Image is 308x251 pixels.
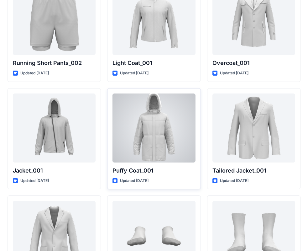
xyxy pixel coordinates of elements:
a: Puffy Coat_001 [112,93,195,163]
p: Jacket_001 [13,166,96,175]
p: Updated [DATE] [20,178,49,184]
p: Updated [DATE] [120,178,149,184]
p: Updated [DATE] [220,178,248,184]
p: Updated [DATE] [20,70,49,77]
p: Light Coat_001 [112,59,195,67]
p: Overcoat_001 [212,59,295,67]
a: Tailored Jacket_001 [212,93,295,163]
a: Jacket_001 [13,93,96,163]
p: Updated [DATE] [120,70,149,77]
p: Running Short Pants_002 [13,59,96,67]
p: Updated [DATE] [220,70,248,77]
p: Tailored Jacket_001 [212,166,295,175]
p: Puffy Coat_001 [112,166,195,175]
